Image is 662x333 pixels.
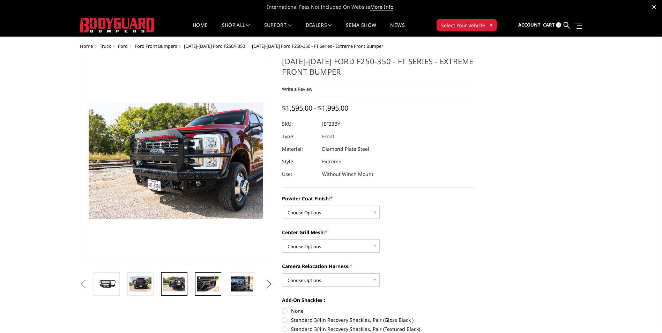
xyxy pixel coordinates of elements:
label: Standard 3/4in Recovery Shackles, Pair (Textured Black) [282,325,475,333]
a: Ford Front Bumpers [135,43,177,49]
label: Standard 3/4in Recovery Shackles, Pair (Gloss Black ) [282,316,475,324]
label: Camera Relocation Harness: [282,262,475,270]
button: Select Your Vehicle [437,19,497,31]
a: News [390,23,404,36]
a: Write a Review [282,86,312,92]
dd: JEF23BY [322,118,340,130]
a: Truck [100,43,111,49]
dt: Style: [282,155,317,168]
img: BODYGUARD BUMPERS [80,18,155,32]
dt: Type: [282,130,317,143]
a: Account [518,16,541,35]
a: Home [193,23,208,36]
a: Support [264,23,292,36]
dt: SKU: [282,118,317,130]
a: More Info [370,3,393,10]
span: $1,595.00 - $1,995.00 [282,103,348,113]
h1: [DATE]-[DATE] Ford F250-350 - FT Series - Extreme Front Bumper [282,56,475,82]
label: Add-On Shackles : [282,296,475,304]
a: 2023-2025 Ford F250-350 - FT Series - Extreme Front Bumper [80,56,273,265]
dd: Diamond Plate Steel [322,143,369,155]
button: Next [263,279,274,289]
span: Cart [543,22,555,28]
span: Account [518,22,541,28]
dd: Extreme [322,155,341,168]
a: shop all [222,23,250,36]
a: SEMA Show [346,23,376,36]
span: 0 [556,22,561,28]
img: 2023-2025 Ford F250-350 - FT Series - Extreme Front Bumper [231,276,253,291]
span: ▾ [490,21,492,29]
dt: Use: [282,168,317,180]
button: Previous [78,279,89,289]
a: Cart 0 [543,16,561,35]
a: Dealers [306,23,332,36]
img: 2023-2025 Ford F250-350 - FT Series - Extreme Front Bumper [197,276,219,291]
dd: Without Winch Mount [322,168,373,180]
dt: Material: [282,143,317,155]
span: [DATE]-[DATE] Ford F250-350 - FT Series - Extreme Front Bumper [252,43,383,49]
span: Select Your Vehicle [441,22,485,29]
img: 2023-2025 Ford F250-350 - FT Series - Extreme Front Bumper [129,276,151,291]
a: Ford [118,43,128,49]
a: Home [80,43,93,49]
dd: Front [322,130,334,143]
label: Center Grill Mesh: [282,229,475,236]
label: Powder Coat Finish: [282,195,475,202]
img: 2023-2025 Ford F250-350 - FT Series - Extreme Front Bumper [163,276,185,291]
label: None [282,307,475,314]
a: [DATE]-[DATE] Ford F250/F350 [184,43,245,49]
